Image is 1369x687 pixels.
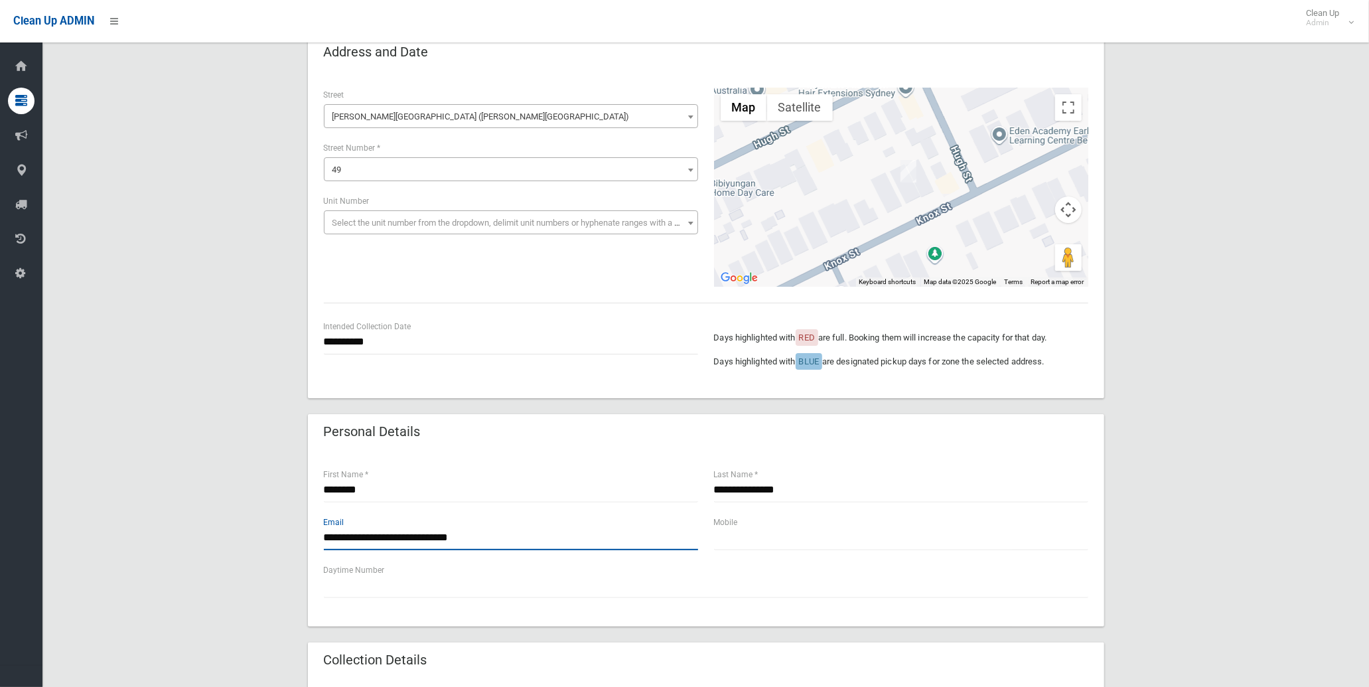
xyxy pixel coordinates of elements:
header: Personal Details [308,419,437,445]
span: Knox Street (BELMORE 2192) [327,108,695,126]
p: Days highlighted with are full. Booking them will increase the capacity for that day. [714,330,1088,346]
span: 49 [324,157,698,181]
span: 49 [327,161,695,179]
span: Clean Up ADMIN [13,15,94,27]
a: Report a map error [1031,278,1084,285]
button: Toggle fullscreen view [1055,94,1082,121]
header: Address and Date [308,39,445,65]
button: Show satellite imagery [767,94,833,121]
span: RED [799,333,815,343]
button: Keyboard shortcuts [859,277,916,287]
p: Days highlighted with are designated pickup days for zone the selected address. [714,354,1088,370]
span: Knox Street (BELMORE 2192) [324,104,698,128]
button: Show street map [721,94,767,121]
header: Collection Details [308,647,443,673]
span: BLUE [799,356,819,366]
span: Select the unit number from the dropdown, delimit unit numbers or hyphenate ranges with a comma [332,218,703,228]
span: Map data ©2025 Google [924,278,997,285]
a: Open this area in Google Maps (opens a new window) [717,269,761,287]
small: Admin [1306,18,1339,28]
button: Drag Pegman onto the map to open Street View [1055,244,1082,271]
img: Google [717,269,761,287]
button: Map camera controls [1055,196,1082,223]
span: 49 [332,165,342,175]
a: Terms (opens in new tab) [1005,278,1023,285]
div: 49 Knox Street, BELMORE NSW 2192 [901,160,916,183]
span: Clean Up [1299,8,1352,28]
